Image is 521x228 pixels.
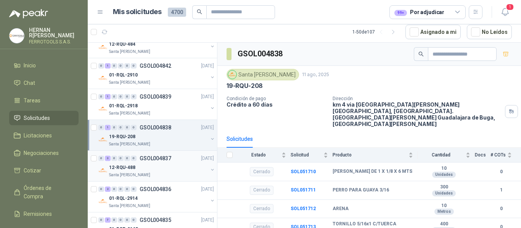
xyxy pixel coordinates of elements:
[140,63,171,69] p: GSOL004842
[109,164,135,171] p: 12-RQU-488
[24,184,71,201] span: Órdenes de Compra
[124,94,130,99] div: 0
[98,154,215,178] a: 0 3 0 0 0 0 GSOL004837[DATE] Company Logo12-RQU-488Santa [PERSON_NAME]
[197,9,202,14] span: search
[24,131,52,140] span: Licitaciones
[98,61,215,86] a: 0 1 0 0 0 0 GSOL004842[DATE] Company Logo01-RQL-2910Santa [PERSON_NAME]
[24,96,40,105] span: Tareas
[9,207,79,221] a: Remisiones
[250,167,273,176] div: Cerrado
[333,152,407,158] span: Producto
[98,92,215,116] a: 0 1 0 0 0 0 GSOL004839[DATE] Company Logo01-RQL-2918Santa [PERSON_NAME]
[109,72,138,79] p: 01-RQL-2910
[201,217,214,224] p: [DATE]
[118,63,124,69] div: 0
[109,102,138,110] p: 01-RQL-2918
[291,187,316,193] a: SOL051711
[98,125,104,130] div: 0
[227,96,326,101] p: Condición de pago
[24,79,35,87] span: Chat
[333,187,389,193] b: PERRO PARA GUAYA 3/16
[98,166,108,175] img: Company Logo
[333,96,502,101] p: Dirección
[490,205,512,212] b: 0
[9,9,48,18] img: Logo peakr
[291,169,316,174] a: SOL051710
[432,190,456,196] div: Unidades
[111,94,117,99] div: 0
[29,27,79,38] p: HERNAN R[PERSON_NAME]
[394,10,407,16] div: 99+
[333,148,418,163] th: Producto
[111,125,117,130] div: 0
[111,217,117,223] div: 0
[118,187,124,192] div: 0
[140,156,171,161] p: GSOL004837
[98,187,104,192] div: 0
[105,156,111,161] div: 3
[250,204,273,213] div: Cerrado
[24,166,41,175] span: Cotizar
[10,29,24,43] img: Company Logo
[418,184,470,190] b: 300
[124,156,130,161] div: 0
[506,3,514,11] span: 1
[333,101,502,127] p: km 4 via [GEOGRAPHIC_DATA][PERSON_NAME] [GEOGRAPHIC_DATA], [GEOGRAPHIC_DATA]. [GEOGRAPHIC_DATA][P...
[24,210,52,218] span: Remisiones
[98,104,108,113] img: Company Logo
[98,94,104,99] div: 0
[140,217,171,223] p: GSOL004835
[237,148,291,163] th: Estado
[418,203,470,209] b: 10
[105,217,111,223] div: 7
[24,114,50,122] span: Solicitudes
[131,187,137,192] div: 0
[418,221,470,227] b: 400
[201,186,214,193] p: [DATE]
[250,186,273,195] div: Cerrado
[118,156,124,161] div: 0
[98,156,104,161] div: 0
[238,48,284,60] h3: GSOL004838
[418,152,464,158] span: Cantidad
[490,187,512,194] b: 1
[227,135,253,143] div: Solicitudes
[109,203,150,209] p: Santa [PERSON_NAME]
[105,63,111,69] div: 1
[418,51,424,57] span: search
[109,133,135,140] p: 19-RQU-208
[490,148,521,163] th: # COTs
[98,73,108,83] img: Company Logo
[24,149,59,157] span: Negociaciones
[9,181,79,204] a: Órdenes de Compra
[498,5,512,19] button: 1
[131,94,137,99] div: 0
[291,148,333,163] th: Solicitud
[490,168,512,175] b: 0
[9,128,79,143] a: Licitaciones
[201,62,214,70] p: [DATE]
[29,40,79,44] p: FERROTOOLS S.A.S.
[490,152,506,158] span: # COTs
[9,93,79,108] a: Tareas
[201,155,214,162] p: [DATE]
[131,125,137,130] div: 0
[9,111,79,125] a: Solicitudes
[98,135,108,144] img: Company Logo
[105,94,111,99] div: 1
[9,58,79,73] a: Inicio
[109,49,150,55] p: Santa [PERSON_NAME]
[124,187,130,192] div: 0
[140,94,171,99] p: GSOL004839
[201,93,214,100] p: [DATE]
[118,125,124,130] div: 0
[124,125,130,130] div: 0
[333,169,412,175] b: [PERSON_NAME] DE 1 X 1/8 X 6 MTS
[98,30,215,55] a: 0 1 0 0 0 0 GSOL004864[DATE] Company Logo12-RQU-484Santa [PERSON_NAME]
[109,80,150,86] p: Santa [PERSON_NAME]
[111,156,117,161] div: 0
[124,63,130,69] div: 0
[352,26,399,38] div: 1 - 50 de 107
